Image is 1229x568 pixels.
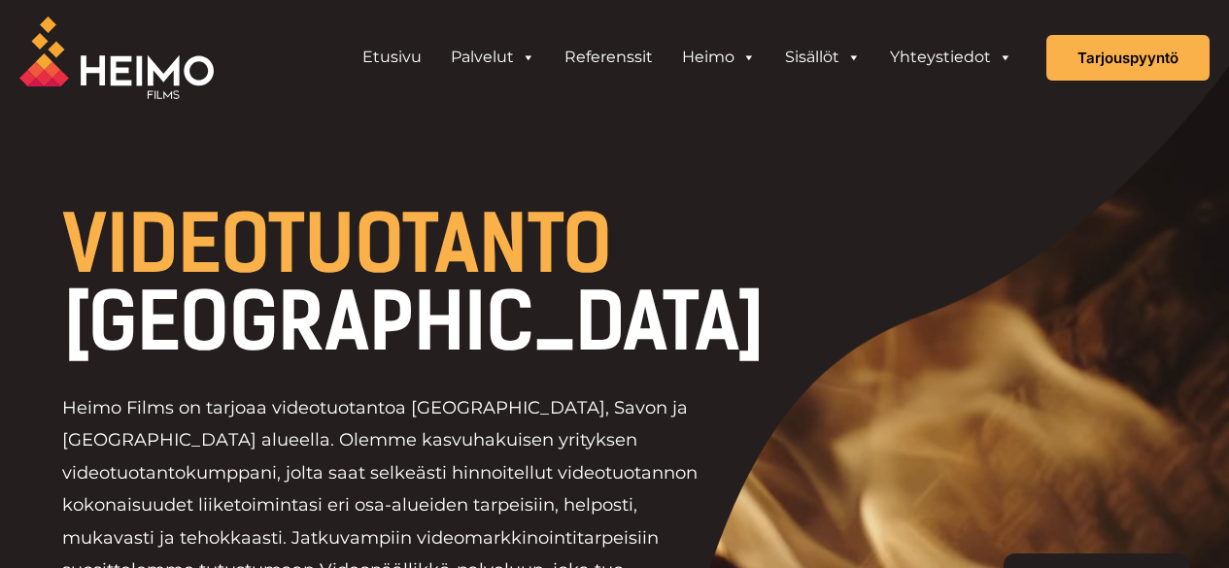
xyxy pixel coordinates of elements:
[1046,35,1210,81] a: Tarjouspyyntö
[19,17,214,99] img: Heimo Filmsin logo
[62,206,845,361] h1: [GEOGRAPHIC_DATA]
[667,38,770,77] a: Heimo
[875,38,1027,77] a: Yhteystiedot
[770,38,875,77] a: Sisällöt
[550,38,667,77] a: Referenssit
[338,38,1037,77] aside: Header Widget 1
[436,38,550,77] a: Palvelut
[62,198,612,291] span: VIDEOTUOTANTO
[348,38,436,77] a: Etusivu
